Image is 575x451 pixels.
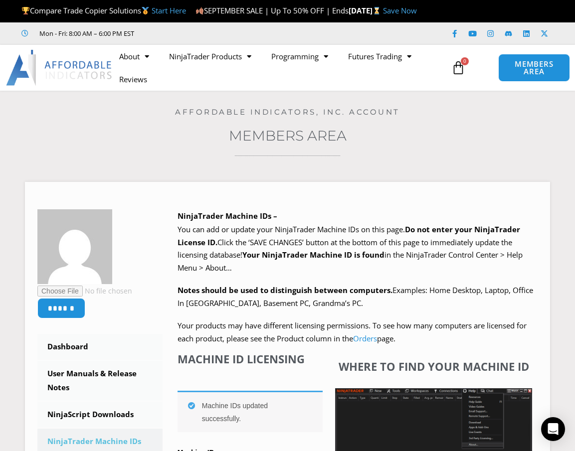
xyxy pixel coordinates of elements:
[37,334,163,360] a: Dashboard
[178,320,527,343] span: Your products may have different licensing permissions. To see how many computers are licensed fo...
[142,7,149,14] img: 🥇
[37,27,134,39] span: Mon - Fri: 8:00 AM – 6:00 PM EST
[335,360,532,373] h4: Where to find your Machine ID
[373,7,381,14] img: ⌛
[37,402,163,428] a: NinjaScript Downloads
[349,5,383,15] strong: [DATE]
[109,68,157,91] a: Reviews
[178,285,392,295] strong: Notes should be used to distinguish between computers.
[195,5,349,15] span: SEPTEMBER SALE | Up To 50% OFF | Ends
[178,391,323,432] div: Machine IDs updated successfully.
[383,5,417,15] a: Save Now
[196,7,203,14] img: 🍂
[436,53,480,82] a: 0
[175,107,400,117] a: Affordable Indicators, Inc. Account
[22,7,29,14] img: 🏆
[242,250,384,260] strong: Your NinjaTrader Machine ID is found
[353,333,377,343] a: Orders
[338,45,421,68] a: Futures Trading
[229,127,347,144] a: Members Area
[148,28,298,38] iframe: Customer reviews powered by Trustpilot
[152,5,186,15] a: Start Here
[159,45,261,68] a: NinjaTrader Products
[37,209,112,284] img: 5831e569c4a124ad6c7d6eff5886b9c639edf6f24de5e6e01e7e569b6ce5f720
[178,237,523,273] span: Click the ‘SAVE CHANGES’ button at the bottom of this page to immediately update the licensing da...
[178,285,533,308] span: Examples: Home Desktop, Laptop, Office In [GEOGRAPHIC_DATA], Basement PC, Grandma’s PC.
[178,211,277,221] b: NinjaTrader Machine IDs –
[37,361,163,401] a: User Manuals & Release Notes
[178,224,405,234] span: You can add or update your NinjaTrader Machine IDs on this page.
[178,352,323,365] h4: Machine ID Licensing
[109,45,448,91] nav: Menu
[541,417,565,441] div: Open Intercom Messenger
[461,57,469,65] span: 0
[6,50,113,86] img: LogoAI | Affordable Indicators – NinjaTrader
[109,45,159,68] a: About
[21,5,186,15] span: Compare Trade Copier Solutions
[178,224,520,247] b: Do not enter your NinjaTrader License ID.
[509,60,560,75] span: MEMBERS AREA
[498,54,570,82] a: MEMBERS AREA
[261,45,338,68] a: Programming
